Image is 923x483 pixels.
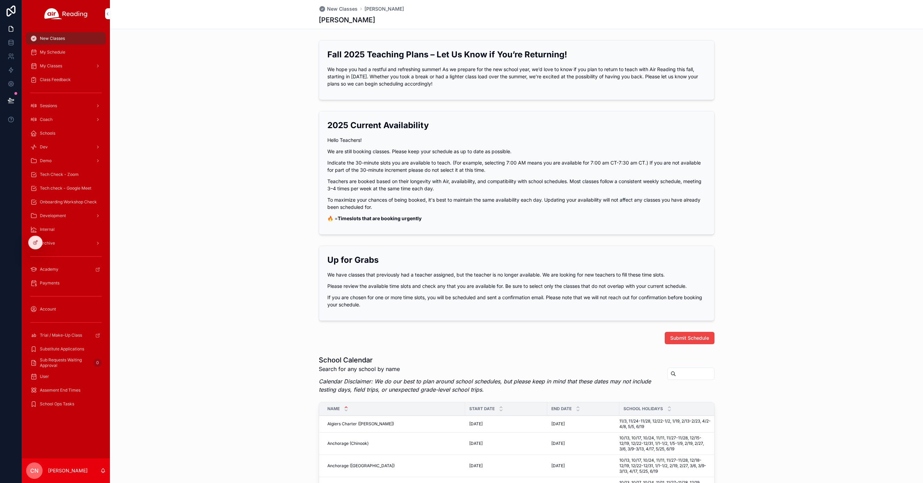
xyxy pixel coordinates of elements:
[40,240,55,246] span: Archive
[30,467,38,475] span: CN
[26,237,106,249] a: Archive
[665,332,714,344] button: Submit Schedule
[40,227,55,232] span: Internal
[40,213,66,218] span: Development
[670,335,709,341] span: Submit Schedule
[26,196,106,208] a: Onboarding Workshop Check
[327,178,706,192] p: Teachers are booked based on their longevity with Air, availability, and compatibility with schoo...
[551,406,572,412] span: End Date
[319,5,358,12] a: New Classes
[40,357,91,368] span: Sub Requests Waiting Approval
[93,359,102,367] div: 0
[40,49,65,55] span: My Schedule
[26,357,106,369] a: Sub Requests Waiting Approval0
[40,387,80,393] span: Assement End Times
[40,131,55,136] span: Schools
[327,66,706,87] p: We hope you had a restful and refreshing summer! As we prepare for the new school year, we’d love...
[327,271,706,278] p: We have classes that previously had a teacher assigned, but the teacher is no longer available. W...
[327,294,706,308] p: If you are chosen for one or more time slots, you will be scheduled and sent a confirmation email...
[26,223,106,236] a: Internal
[40,186,91,191] span: Tech check - Google Meet
[469,441,483,446] span: [DATE]
[40,280,59,286] span: Payments
[40,333,82,338] span: Trial / Make-Up Class
[338,215,421,221] strong: Timeslots that are booking urgently
[26,263,106,276] a: Academy
[26,127,106,139] a: Schools
[364,5,404,12] a: [PERSON_NAME]
[26,32,106,45] a: New Classes
[26,303,106,315] a: Account
[327,136,706,144] p: Hello Teachers!
[40,374,49,379] span: User
[327,254,706,266] h2: Up for Grabs
[327,421,394,427] span: Algiers Charter ([PERSON_NAME])
[40,103,57,109] span: Sessions
[327,215,706,222] p: 🔥 =
[319,365,662,373] p: Search for any school by name
[327,406,340,412] span: Name
[26,60,106,72] a: My Classes
[623,406,663,412] span: School Holidays
[26,168,106,181] a: Tech Check - Zoom
[319,15,375,25] h1: [PERSON_NAME]
[26,141,106,153] a: Dev
[319,355,662,365] h1: School Calendar
[551,421,565,427] span: [DATE]
[40,306,56,312] span: Account
[327,282,706,290] p: Please review the available time slots and check any that you are available for. Be sure to selec...
[40,63,62,69] span: My Classes
[40,401,74,407] span: School Ops Tasks
[22,27,110,419] div: scrollable content
[40,267,58,272] span: Academy
[327,148,706,155] p: We are still booking classes. Please keep your schedule as up to date as possible.
[48,467,88,474] p: [PERSON_NAME]
[40,158,52,164] span: Demo
[44,8,88,19] img: App logo
[619,435,711,452] span: 10/13, 10/17, 10/24, 11/11, 11/27-11/28, 12/15-12/19, 12/22-12/31, 1/1-1/2, 1/5-1/9, 2/19, 2/27, ...
[26,46,106,58] a: My Schedule
[469,421,483,427] span: [DATE]
[26,182,106,194] a: Tech check - Google Meet
[551,441,565,446] span: [DATE]
[40,144,48,150] span: Dev
[469,463,483,469] span: [DATE]
[40,36,65,41] span: New Classes
[469,406,495,412] span: Start Date
[40,346,84,352] span: Substitute Applications
[26,74,106,86] a: Class Feedback
[619,458,711,474] span: 10/13, 10/17, 10/24, 11/11, 11/27-11/28, 12/18-12/19, 12/22-12/31, 1/1-1/2, 2/19, 2/27, 3/6, 3/9-...
[26,155,106,167] a: Demo
[327,120,706,131] h2: 2025 Current Availability
[26,100,106,112] a: Sessions
[26,329,106,341] a: Trial / Make-Up Class
[40,199,97,205] span: Onboarding Workshop Check
[327,196,706,211] p: To maximize your chances of being booked, it's best to maintain the same availability each day. U...
[40,117,53,122] span: Coach
[40,77,71,82] span: Class Feedback
[327,5,358,12] span: New Classes
[26,398,106,410] a: School Ops Tasks
[551,463,565,469] span: [DATE]
[26,370,106,383] a: User
[327,441,369,446] span: Anchorage (Chinook)
[26,343,106,355] a: Substitute Applications
[40,172,79,177] span: Tech Check - Zoom
[26,384,106,396] a: Assement End Times
[26,210,106,222] a: Development
[26,277,106,289] a: Payments
[619,418,711,429] span: 11/3, 11/24-11/28, 12/22-1/2, 1/19, 2/13-2/23, 4/2-4/8, 5/5, 6/19
[26,113,106,126] a: Coach
[319,378,651,393] em: Calendar Disclaimer: We do our best to plan around school schedules, but please keep in mind that...
[327,49,706,60] h2: Fall 2025 Teaching Plans – Let Us Know if You’re Returning!
[327,159,706,173] p: Indicate the 30-minute slots you are available to teach. (For example, selecting 7:00 AM means yo...
[327,463,395,469] span: Anchorage ([GEOGRAPHIC_DATA])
